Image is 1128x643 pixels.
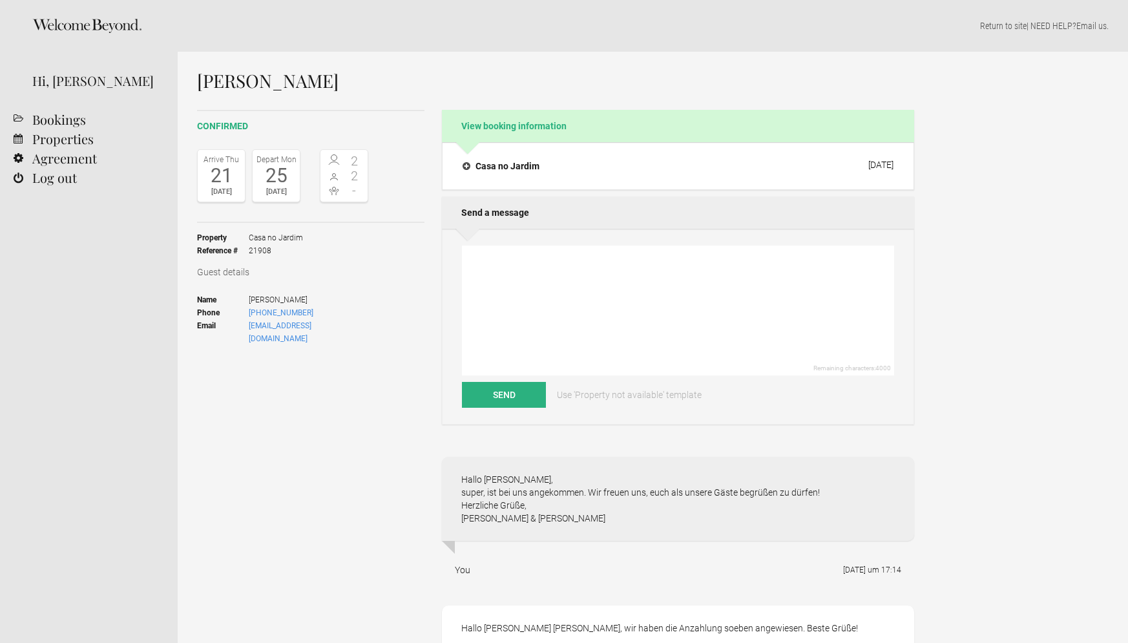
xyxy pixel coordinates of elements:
[452,153,904,180] button: Casa no Jardim [DATE]
[256,166,297,185] div: 25
[249,244,303,257] span: 21908
[442,457,914,541] div: Hallo [PERSON_NAME], super, ist bei uns angekommen. Wir freuen uns, euch als unsere Gäste begrüße...
[197,266,424,279] h3: Guest details
[344,169,365,182] span: 2
[980,21,1027,31] a: Return to site
[249,308,313,317] a: [PHONE_NUMBER]
[201,185,242,198] div: [DATE]
[197,244,249,257] strong: Reference #
[548,382,711,408] a: Use 'Property not available' template
[843,565,901,574] flynt-date-display: [DATE] um 17:14
[197,120,424,133] h2: confirmed
[256,153,297,166] div: Depart Mon
[344,184,365,197] span: -
[442,196,914,229] h2: Send a message
[256,185,297,198] div: [DATE]
[442,110,914,142] h2: View booking information
[32,71,158,90] div: Hi, [PERSON_NAME]
[197,231,249,244] strong: Property
[201,166,242,185] div: 21
[868,160,893,170] div: [DATE]
[455,564,470,576] div: You
[249,321,311,343] a: [EMAIL_ADDRESS][DOMAIN_NAME]
[1076,21,1107,31] a: Email us
[197,319,249,345] strong: Email
[249,293,368,306] span: [PERSON_NAME]
[463,160,539,173] h4: Casa no Jardim
[197,19,1109,32] p: | NEED HELP? .
[344,154,365,167] span: 2
[197,71,914,90] h1: [PERSON_NAME]
[197,306,249,319] strong: Phone
[201,153,242,166] div: Arrive Thu
[462,382,546,408] button: Send
[197,293,249,306] strong: Name
[249,231,303,244] span: Casa no Jardim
